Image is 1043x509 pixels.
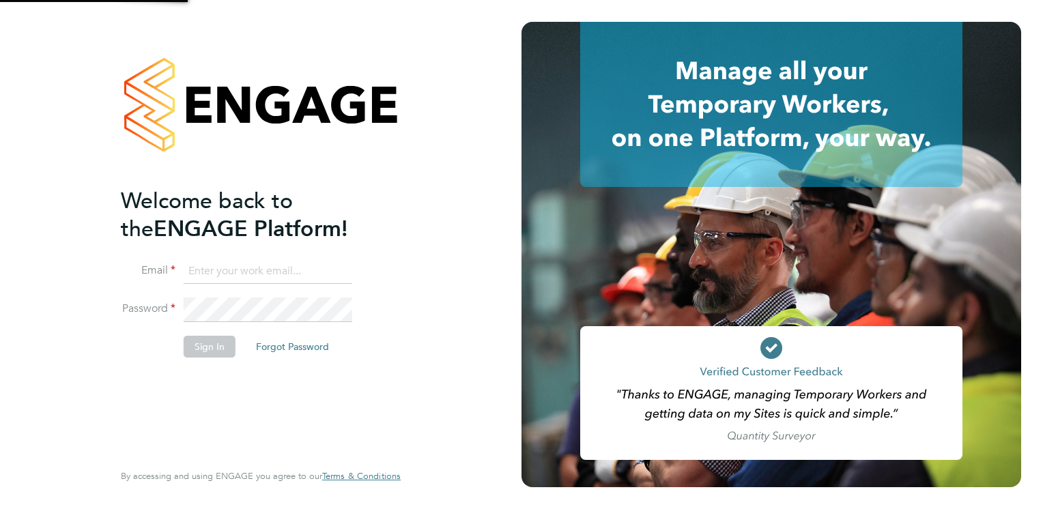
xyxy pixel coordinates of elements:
[322,471,401,482] a: Terms & Conditions
[322,470,401,482] span: Terms & Conditions
[245,336,340,358] button: Forgot Password
[121,187,387,243] h2: ENGAGE Platform!
[121,470,401,482] span: By accessing and using ENGAGE you agree to our
[184,336,235,358] button: Sign In
[121,302,175,316] label: Password
[184,259,352,284] input: Enter your work email...
[121,188,293,242] span: Welcome back to the
[121,263,175,278] label: Email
